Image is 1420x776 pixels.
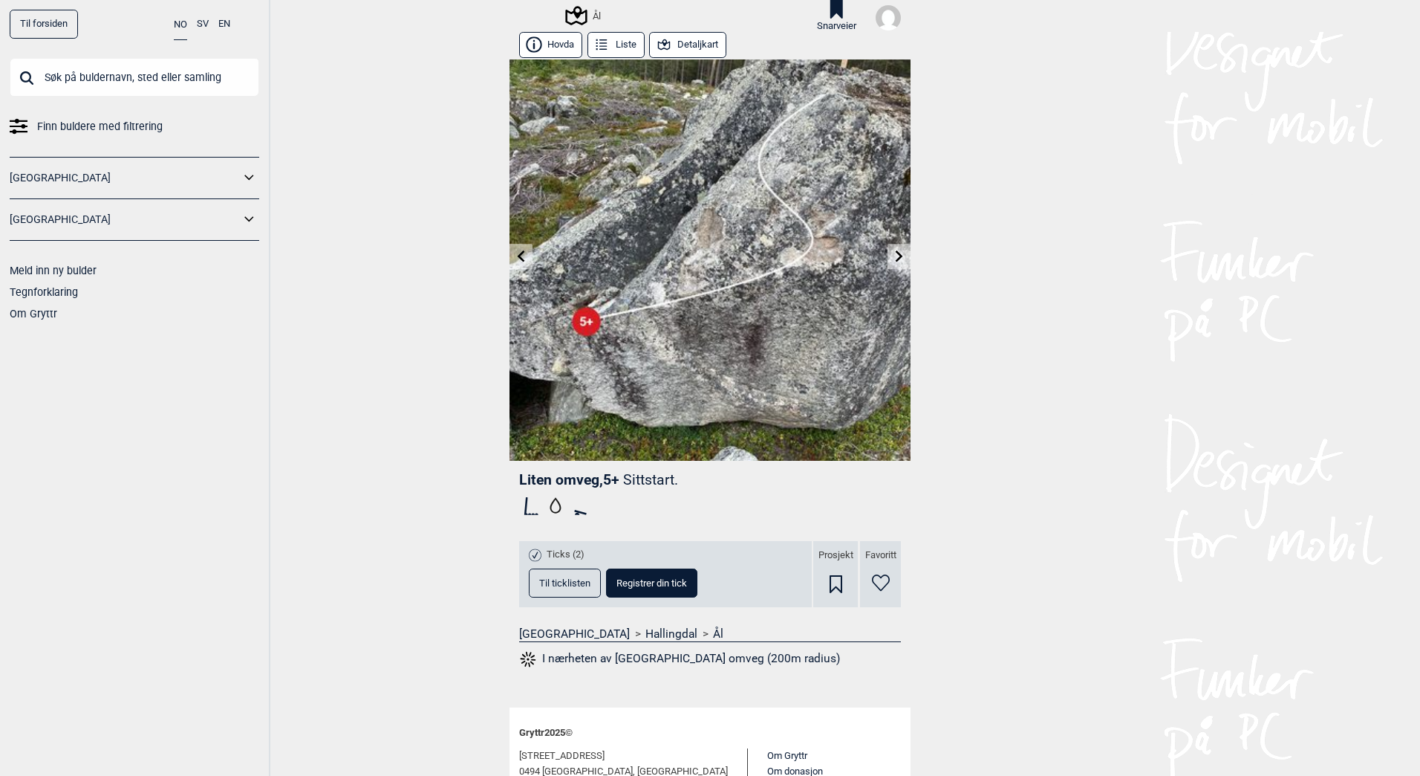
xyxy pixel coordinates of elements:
button: I nærheten av [GEOGRAPHIC_DATA] omveg (200m radius) [519,650,840,669]
span: Finn buldere med filtrering [37,116,163,138]
a: Ål [713,627,723,641]
span: Liten omveg , 5+ [519,471,619,488]
a: Tegnforklaring [10,286,78,298]
button: SV [197,10,209,39]
a: Meld inn ny bulder [10,265,97,277]
a: Om Gryttr [767,750,807,761]
div: Ål [567,7,601,25]
input: Søk på buldernavn, sted eller samling [10,58,259,97]
span: Ticks (2) [547,549,584,561]
div: Gryttr 2025 © [519,717,901,749]
img: User fallback1 [876,5,901,30]
button: Til ticklisten [529,569,601,598]
a: Om Gryttr [10,308,57,320]
span: [STREET_ADDRESS] [519,748,605,764]
button: Liste [587,32,645,58]
a: Finn buldere med filtrering [10,116,259,138]
button: Hovda [519,32,582,58]
a: [GEOGRAPHIC_DATA] [10,167,240,189]
p: Sittstart. [623,471,678,488]
span: Registrer din tick [616,578,687,588]
button: EN [218,10,230,39]
div: Prosjekt [813,541,858,607]
button: NO [174,10,187,40]
span: Favoritt [865,549,896,562]
a: [GEOGRAPHIC_DATA] [10,209,240,230]
nav: > > [519,627,901,641]
a: [GEOGRAPHIC_DATA] [519,627,630,641]
a: Hallingdal [645,627,697,641]
a: Til forsiden [10,10,78,39]
span: Til ticklisten [539,578,590,588]
button: Detaljkart [649,32,726,58]
img: Liten omveg [509,59,911,461]
button: Registrer din tick [606,569,697,598]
